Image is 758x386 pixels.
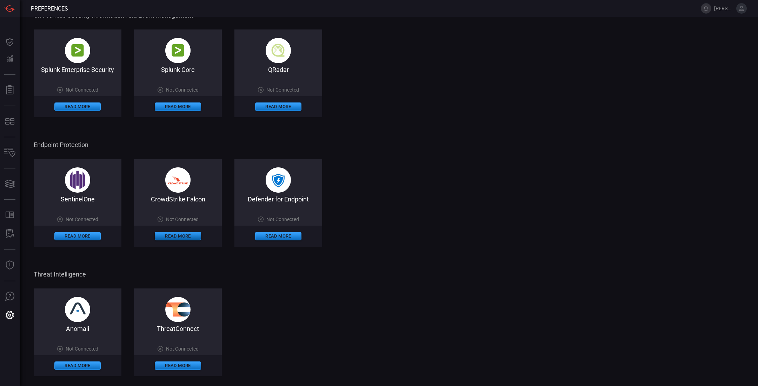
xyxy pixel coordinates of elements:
button: Reports [1,82,18,99]
img: +bscTp9dhMAifCPgoeBufu1kJw25MVDKAsrMEYA2Q1YP9BuOQQzFIBsEMBp+XnP4PZAMGeqUvOIsAAAAASUVORK5CYII= [65,167,90,193]
span: Not Connected [166,346,199,352]
div: Defender for Endpoint [234,195,322,203]
img: pXQhae7TEMwAAAABJRU5ErkJggg== [65,297,90,322]
span: Preferences [31,5,68,12]
button: Dashboard [1,34,18,51]
img: threat_connect-BEdxy96I.svg [165,297,191,322]
button: Read More [155,102,201,111]
span: Not Connected [166,87,199,93]
span: Threat Intelligence [34,271,743,278]
div: Splunk Enterprise Security [34,66,121,73]
button: MITRE - Detection Posture [1,113,18,130]
button: Inventory [1,144,18,161]
button: Read More [54,102,101,111]
img: crowdstrike_falcon-DF2rzYKc.png [165,167,191,193]
img: microsoft_defender-D-kA0Dc-.png [266,167,291,193]
div: ThreatConnect [134,325,222,332]
button: Cards [1,175,18,192]
span: Not Connected [266,87,299,93]
button: Preferences [1,307,18,324]
button: Read More [54,232,101,240]
button: Detections [1,51,18,67]
span: Not Connected [266,217,299,222]
span: Not Connected [66,346,98,352]
span: Not Connected [166,217,199,222]
button: Read More [54,361,101,370]
button: Ask Us A Question [1,288,18,305]
span: Not Connected [66,87,98,93]
img: splunk-B-AX9-PE.png [165,38,191,63]
div: Splunk Core [134,66,222,73]
img: splunk-B-AX9-PE.png [65,38,90,63]
button: Threat Intelligence [1,257,18,274]
div: Anomali [34,325,121,332]
div: QRadar [234,66,322,73]
div: CrowdStrike Falcon [134,195,222,203]
div: SentinelOne [34,195,121,203]
span: Not Connected [66,217,98,222]
button: Read More [155,361,201,370]
img: qradar_on_cloud-CqUPbAk2.png [266,38,291,63]
button: Read More [255,102,301,111]
button: ALERT ANALYSIS [1,226,18,242]
button: Read More [255,232,301,240]
span: [PERSON_NAME].[PERSON_NAME] [714,6,733,11]
button: Rule Catalog [1,207,18,224]
button: Read More [155,232,201,240]
span: Endpoint Protection [34,141,743,148]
